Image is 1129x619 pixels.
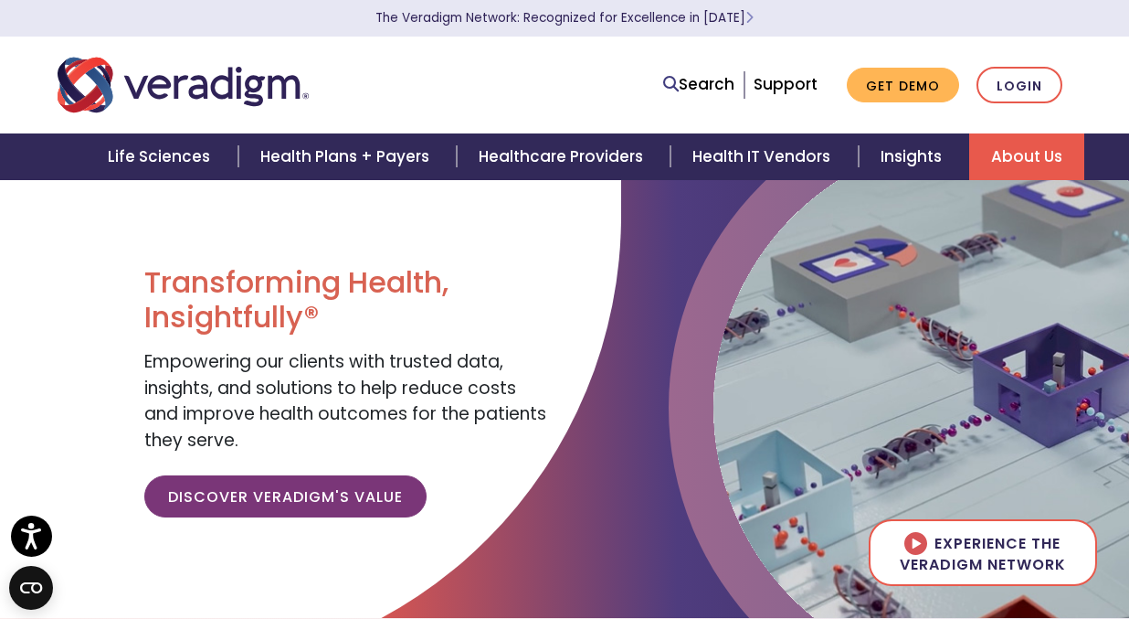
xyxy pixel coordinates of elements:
h1: Transforming Health, Insightfully® [144,265,551,336]
a: Login [976,67,1062,104]
a: Life Sciences [86,133,237,180]
a: The Veradigm Network: Recognized for Excellence in [DATE]Learn More [375,9,754,27]
a: Health IT Vendors [670,133,858,180]
a: Get Demo [847,68,959,103]
a: Support [754,73,818,95]
a: Health Plans + Payers [238,133,457,180]
a: Healthcare Providers [457,133,670,180]
a: About Us [969,133,1084,180]
img: Veradigm logo [58,55,309,115]
button: Open CMP widget [9,566,53,610]
a: Insights [859,133,969,180]
a: Discover Veradigm's Value [144,475,427,518]
a: Search [663,72,734,97]
span: Learn More [745,9,754,27]
span: Empowering our clients with trusted data, insights, and solutions to help reduce costs and improv... [144,349,546,453]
